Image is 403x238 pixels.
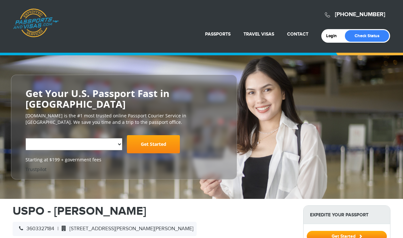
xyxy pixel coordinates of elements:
a: Login [326,33,341,38]
h2: Get Your U.S. Passport Fast in [GEOGRAPHIC_DATA] [26,88,222,109]
strong: Expedite Your Passport [304,206,390,224]
a: Contact [287,31,308,37]
p: [DOMAIN_NAME] is the #1 most trusted online Passport Courier Service in [GEOGRAPHIC_DATA]. We sav... [26,113,222,125]
span: Starting at $199 + government fees [26,157,222,163]
a: [PHONE_NUMBER] [335,11,385,18]
a: Trustpilot [26,166,46,172]
a: Passports & [DOMAIN_NAME] [13,8,59,38]
span: 3603327184 [16,226,54,232]
a: Check Status [345,30,389,42]
h1: USPO - [PERSON_NAME] [13,205,294,217]
a: Travel Visas [243,31,274,37]
a: Get Started [127,135,180,153]
span: [STREET_ADDRESS][PERSON_NAME][PERSON_NAME] [58,226,193,232]
div: | [13,222,197,236]
a: Passports [205,31,231,37]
